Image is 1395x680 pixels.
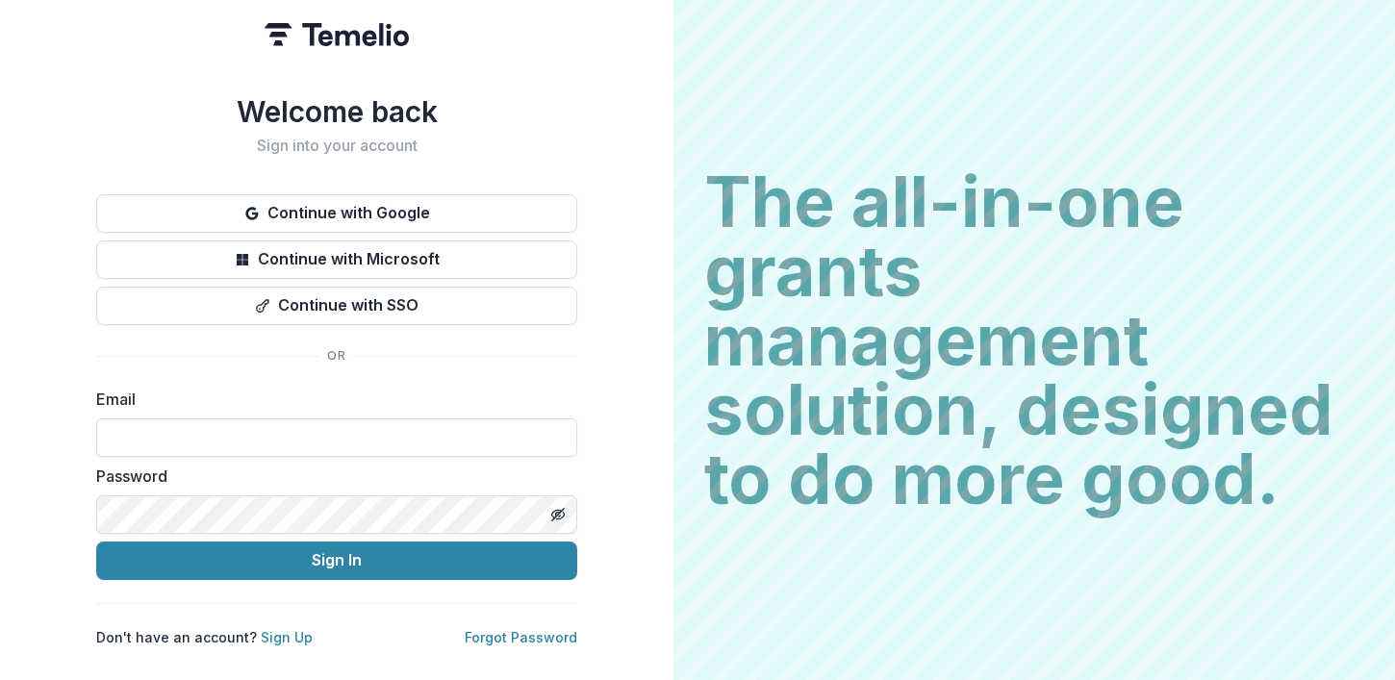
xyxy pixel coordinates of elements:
label: Email [96,388,566,411]
a: Forgot Password [465,629,577,645]
h2: Sign into your account [96,137,577,155]
h1: Welcome back [96,94,577,129]
p: Don't have an account? [96,627,313,647]
label: Password [96,465,566,488]
button: Continue with Google [96,194,577,233]
button: Toggle password visibility [543,499,573,530]
img: Temelio [265,23,409,46]
a: Sign Up [261,629,313,645]
button: Continue with SSO [96,287,577,325]
button: Sign In [96,541,577,580]
button: Continue with Microsoft [96,240,577,279]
